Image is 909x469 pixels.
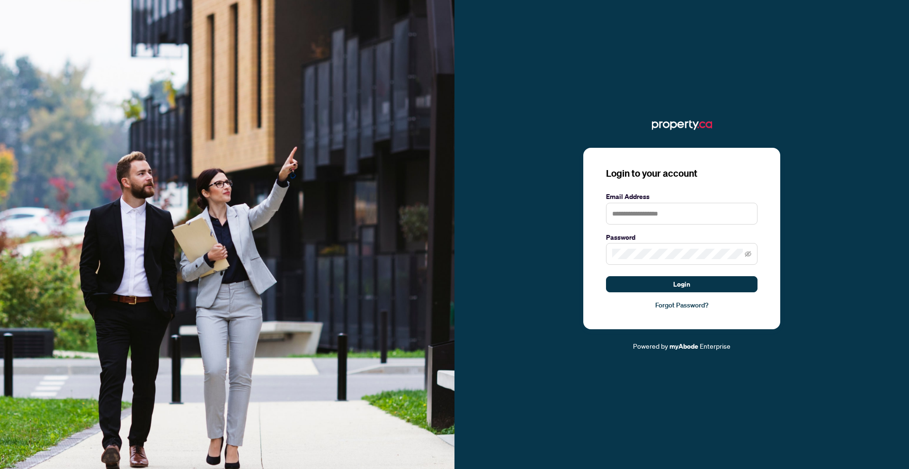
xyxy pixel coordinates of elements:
[606,276,757,292] button: Login
[652,117,712,133] img: ma-logo
[745,251,751,257] span: eye-invisible
[633,342,668,350] span: Powered by
[669,341,698,352] a: myAbode
[606,300,757,310] a: Forgot Password?
[606,191,757,202] label: Email Address
[606,167,757,180] h3: Login to your account
[700,342,731,350] span: Enterprise
[606,232,757,243] label: Password
[673,277,690,292] span: Login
